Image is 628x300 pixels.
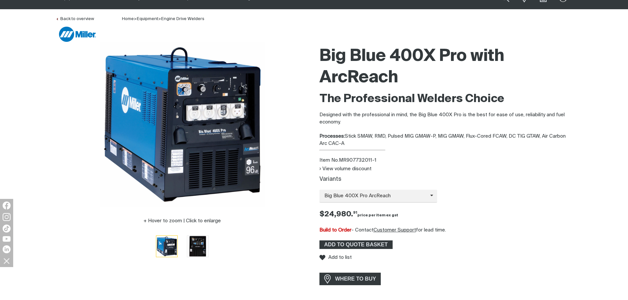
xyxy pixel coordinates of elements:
span: $24,980. [319,211,398,218]
div: Stick SMAW, RMD, Pulsed MIG GMAW-P, MIG GMAW, Flux-Cored FCAW, DC TIG GTAW, Air Carbon Arc CAC-A [319,133,573,148]
span: WHERE TO BUY [331,274,380,284]
button: View volume discount [319,166,372,172]
img: Big Blue 400X Pro with ArcReach [156,236,177,257]
label: Variants [319,177,341,182]
a: Customer Support [374,228,416,232]
img: LinkedIn [3,245,11,253]
div: Price [314,209,578,220]
img: Facebook [3,202,11,209]
h2: The Professional Welders Choice [319,92,573,106]
sup: 91 [353,211,357,214]
span: ADD TO QUOTE BASKET [320,240,392,249]
span: > [158,17,161,21]
p: Designed with the professional in mind, the Big Blue 400X Pro is the best for ease of use, reliab... [319,111,573,126]
button: Go to slide 2 [187,235,209,257]
button: Go to slide 1 [156,235,178,257]
span: Build to Order [319,228,351,232]
a: Back to overview [56,17,94,21]
a: Home [122,16,134,21]
h1: Big Blue 400X Pro with ArcReach [319,46,573,89]
img: Miller [59,27,96,42]
img: Instagram [3,213,11,221]
button: Hover to zoom | Click to enlarge [139,217,225,225]
img: Big Blue 400X Pro with ArcReach [100,42,265,207]
div: - Contact for lead time. [319,227,573,234]
span: Add to list [328,255,352,260]
img: Big Blue 400X Pro with ArcReach [187,236,208,257]
span: Big Blue 400X Pro ArcReach [319,192,430,200]
button: Add Big Blue 400X Pro Kubota w/ Arcreach Technology to the shopping cart [319,240,393,249]
span: > [134,17,137,21]
a: Engine Drive Welders [161,17,204,21]
img: hide socials [1,255,12,266]
button: Add to list [319,255,352,260]
span: Home [122,17,134,21]
strong: Processes: [319,134,345,139]
img: YouTube [3,236,11,242]
div: Item No. MR907732011-1 [319,157,573,164]
a: Equipment [137,17,158,21]
img: TikTok [3,225,11,232]
a: WHERE TO BUY [319,273,381,285]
